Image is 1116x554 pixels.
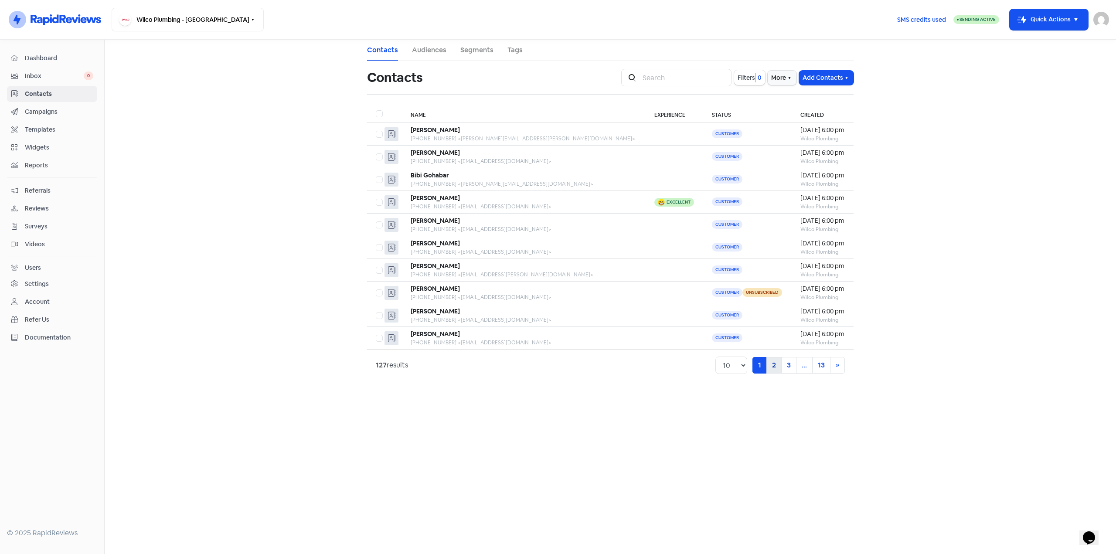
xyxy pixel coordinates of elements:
a: ... [796,357,813,374]
a: Tags [507,45,523,55]
a: Users [7,260,97,276]
a: Refer Us [7,312,97,328]
span: Customer [712,220,742,229]
div: [DATE] 6:00 pm [800,262,845,271]
b: [PERSON_NAME] [411,217,460,224]
a: Referrals [7,183,97,199]
span: Videos [25,240,93,249]
div: © 2025 RapidReviews [7,528,97,538]
b: [PERSON_NAME] [411,239,460,247]
a: Reports [7,157,97,173]
span: Refer Us [25,315,93,324]
div: [DATE] 6:00 pm [800,171,845,180]
span: Customer [712,175,742,184]
span: Customer [712,333,742,342]
a: SMS credits used [890,14,953,24]
div: [DATE] 6:00 pm [800,330,845,339]
span: 0 [756,73,762,82]
div: Wilco Plumbing [800,271,845,279]
div: Wilco Plumbing [800,293,845,301]
a: 2 [766,357,782,374]
b: Bibi Gohabar [411,171,449,179]
span: Dashboard [25,54,93,63]
div: Wilco Plumbing [800,248,845,256]
a: Videos [7,236,97,252]
button: Add Contacts [799,71,854,85]
a: Contacts [7,86,97,102]
div: [PHONE_NUMBER] <[PERSON_NAME][EMAIL_ADDRESS][DOMAIN_NAME]> [411,180,637,188]
div: [PHONE_NUMBER] <[EMAIL_ADDRESS][DOMAIN_NAME]> [411,225,637,233]
b: [PERSON_NAME] [411,262,460,270]
div: [PHONE_NUMBER] <[EMAIL_ADDRESS][DOMAIN_NAME]> [411,248,637,256]
span: » [836,360,839,370]
span: Templates [25,125,93,134]
span: Customer [712,265,742,274]
span: Customer [712,129,742,138]
span: Referrals [25,186,93,195]
button: More [768,71,796,85]
a: Campaigns [7,104,97,120]
h1: Contacts [367,64,422,92]
a: Settings [7,276,97,292]
a: Segments [460,45,493,55]
button: Quick Actions [1010,9,1088,30]
input: Search [637,69,732,86]
div: [DATE] 6:00 pm [800,284,845,293]
span: Customer [712,243,742,252]
span: Filters [738,73,755,82]
span: Unsubscribed [742,288,782,297]
th: Created [792,105,854,123]
b: [PERSON_NAME] [411,149,460,156]
a: Next [830,357,845,374]
span: Documentation [25,333,93,342]
span: Customer [712,311,742,319]
strong: 127 [376,360,387,370]
div: [PHONE_NUMBER] <[EMAIL_ADDRESS][DOMAIN_NAME]> [411,293,637,301]
div: Wilco Plumbing [800,157,845,165]
div: [DATE] 6:00 pm [800,239,845,248]
span: Inbox [25,71,84,81]
a: Contacts [367,45,398,55]
div: [PHONE_NUMBER] <[EMAIL_ADDRESS][DOMAIN_NAME]> [411,203,637,211]
div: [PHONE_NUMBER] <[PERSON_NAME][EMAIL_ADDRESS][PERSON_NAME][DOMAIN_NAME]> [411,135,637,143]
div: Wilco Plumbing [800,225,845,233]
img: User [1093,12,1109,27]
button: Wilco Plumbing - [GEOGRAPHIC_DATA] [112,8,264,31]
div: [PHONE_NUMBER] <[EMAIL_ADDRESS][PERSON_NAME][DOMAIN_NAME]> [411,271,637,279]
div: Wilco Plumbing [800,203,845,211]
div: Users [25,263,41,272]
div: Account [25,297,50,306]
div: Wilco Plumbing [800,316,845,324]
div: Settings [25,279,49,289]
span: SMS credits used [897,15,946,24]
a: Account [7,294,97,310]
a: 1 [752,357,767,374]
div: [DATE] 6:00 pm [800,126,845,135]
b: [PERSON_NAME] [411,330,460,338]
a: Templates [7,122,97,138]
span: Customer [712,288,742,297]
b: [PERSON_NAME] [411,126,460,134]
span: Surveys [25,222,93,231]
div: [DATE] 6:00 pm [800,307,845,316]
a: 3 [781,357,796,374]
span: 0 [84,71,93,80]
a: Dashboard [7,50,97,66]
span: Contacts [25,89,93,99]
div: [DATE] 6:00 pm [800,148,845,157]
th: Status [703,105,792,123]
div: Wilco Plumbing [800,135,845,143]
iframe: chat widget [1079,519,1107,545]
a: Surveys [7,218,97,235]
a: Reviews [7,201,97,217]
a: Inbox 0 [7,68,97,84]
a: Sending Active [953,14,999,25]
div: [PHONE_NUMBER] <[EMAIL_ADDRESS][DOMAIN_NAME]> [411,339,637,347]
div: results [376,360,408,370]
a: Documentation [7,330,97,346]
div: Excellent [667,200,691,204]
b: [PERSON_NAME] [411,285,460,292]
span: Reviews [25,204,93,213]
div: Wilco Plumbing [800,180,845,188]
button: Filters0 [734,70,765,85]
